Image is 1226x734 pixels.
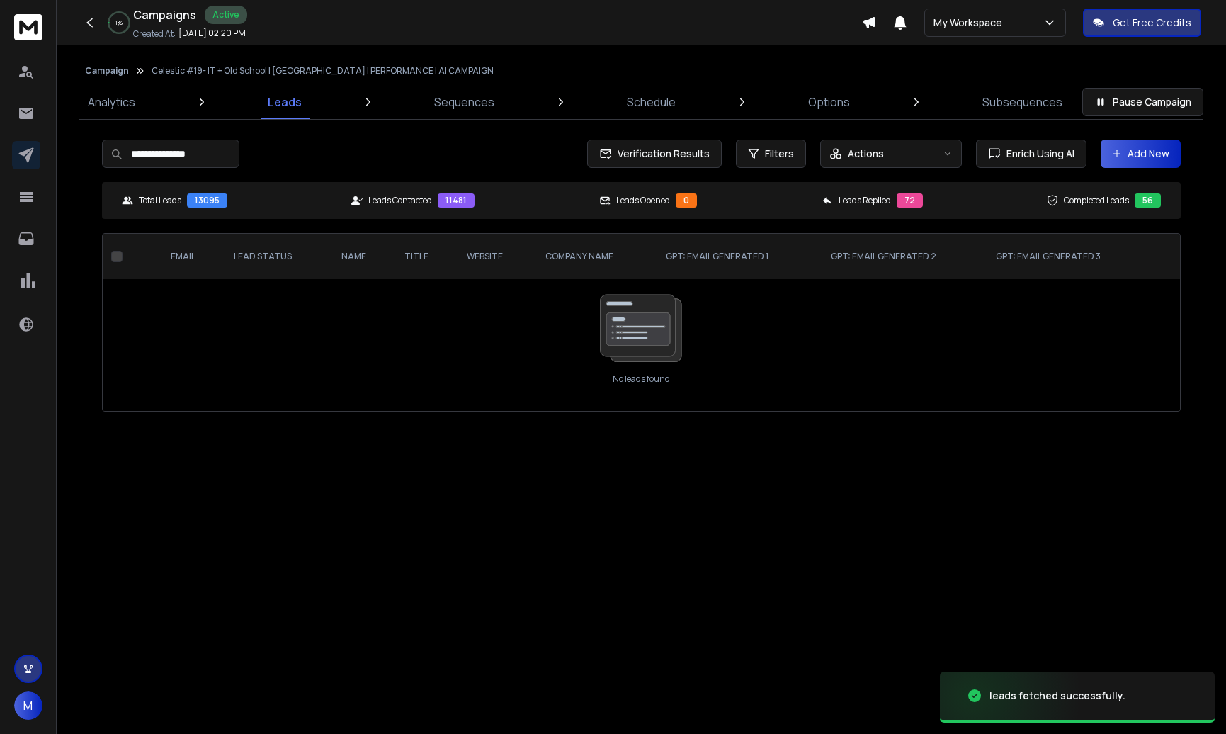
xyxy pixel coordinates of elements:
th: EMAIL [159,234,222,279]
th: title [393,234,455,279]
th: Company Name [534,234,655,279]
button: Enrich Using AI [976,140,1086,168]
a: Subsequences [974,85,1071,119]
h1: Campaigns [133,6,196,23]
p: Sequences [434,94,494,111]
div: 13095 [187,193,227,208]
button: Get Free Credits [1083,9,1201,37]
p: Celestic #19- IT + Old School | [GEOGRAPHIC_DATA] | PERFORMANCE | AI CAMPAIGN [152,65,494,77]
p: Options [808,94,850,111]
span: Enrich Using AI [1001,147,1074,161]
button: M [14,691,42,720]
th: GPT: EMAIL GENERATED 1 [654,234,819,279]
th: website [455,234,534,279]
th: NAME [330,234,393,279]
p: Completed Leads [1064,195,1129,206]
p: Schedule [627,94,676,111]
p: Subsequences [982,94,1062,111]
p: Get Free Credits [1113,16,1191,30]
p: Leads Replied [839,195,891,206]
a: Options [800,85,858,119]
a: Schedule [618,85,684,119]
div: leads fetched successfully. [989,689,1125,703]
th: GPT: EMAIL GENERATED 2 [819,234,984,279]
span: Filters [765,147,794,161]
p: Leads Contacted [368,195,432,206]
p: Leads Opened [616,195,670,206]
div: 56 [1135,193,1161,208]
div: 11481 [438,193,475,208]
button: Filters [736,140,806,168]
th: GPT: EMAIL GENERATED 3 [984,234,1150,279]
p: My Workspace [933,16,1008,30]
a: Leads [259,85,310,119]
div: 72 [897,193,923,208]
span: Verification Results [612,147,710,161]
p: Leads [268,94,302,111]
p: Created At: [133,28,176,40]
div: Active [205,6,247,24]
button: Campaign [85,65,129,77]
p: Total Leads [139,195,181,206]
a: Analytics [79,85,144,119]
p: Actions [848,147,884,161]
div: 0 [676,193,697,208]
a: Sequences [426,85,503,119]
p: Analytics [88,94,135,111]
button: Add New [1101,140,1181,168]
p: [DATE] 02:20 PM [178,28,246,39]
button: Pause Campaign [1082,88,1203,116]
p: No leads found [613,373,670,385]
th: LEAD STATUS [222,234,330,279]
p: 1 % [115,18,123,27]
button: Verification Results [587,140,722,168]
